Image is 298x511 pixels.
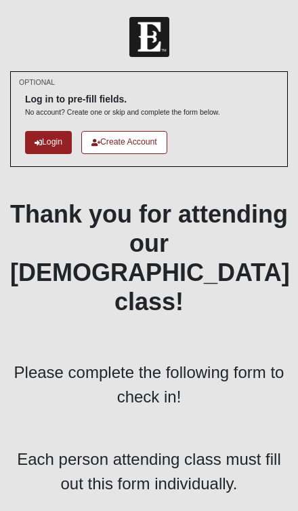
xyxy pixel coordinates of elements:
[25,131,72,153] a: Login
[14,363,284,406] span: Please complete the following form to check in!
[25,107,220,117] p: No account? Create one or skip and complete the form below.
[25,94,220,105] h6: Log in to pre-fill fields.
[129,17,169,57] img: Church of Eleven22 Logo
[19,77,55,88] small: OPTIONAL
[10,200,290,316] b: Thank you for attending our [DEMOGRAPHIC_DATA] class!
[17,450,281,493] span: Each person attending class must fill out this form individually.
[81,131,167,153] a: Create Account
